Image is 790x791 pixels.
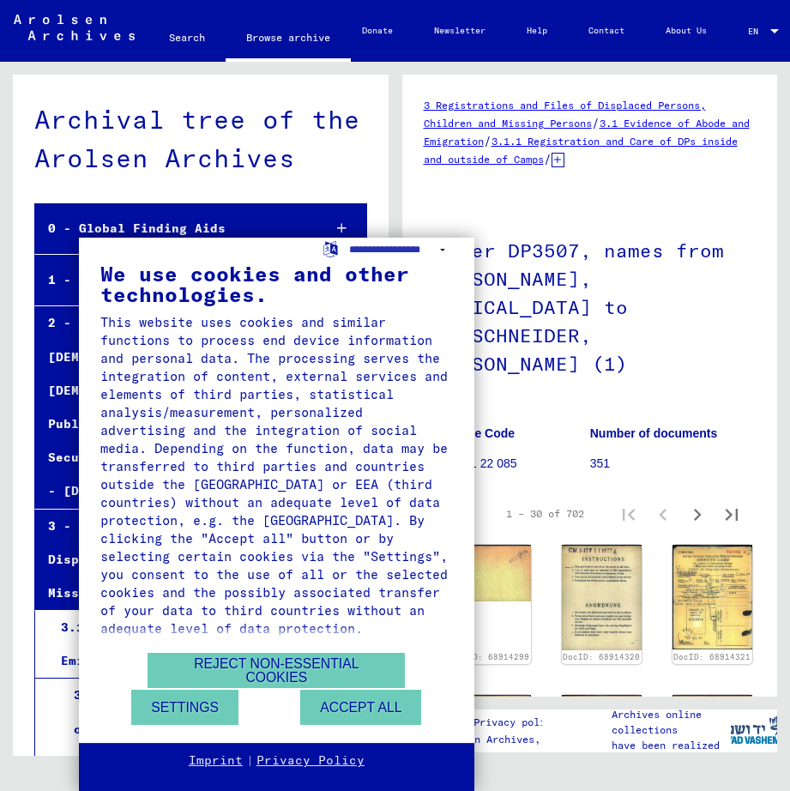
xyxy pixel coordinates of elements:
[189,752,243,770] a: Imprint
[100,313,453,637] div: This website uses cookies and similar functions to process end device information and personal da...
[148,653,405,688] button: Reject non-essential cookies
[256,752,365,770] a: Privacy Policy
[131,690,238,725] button: Settings
[300,690,421,725] button: Accept all
[100,263,453,305] div: We use cookies and other technologies.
